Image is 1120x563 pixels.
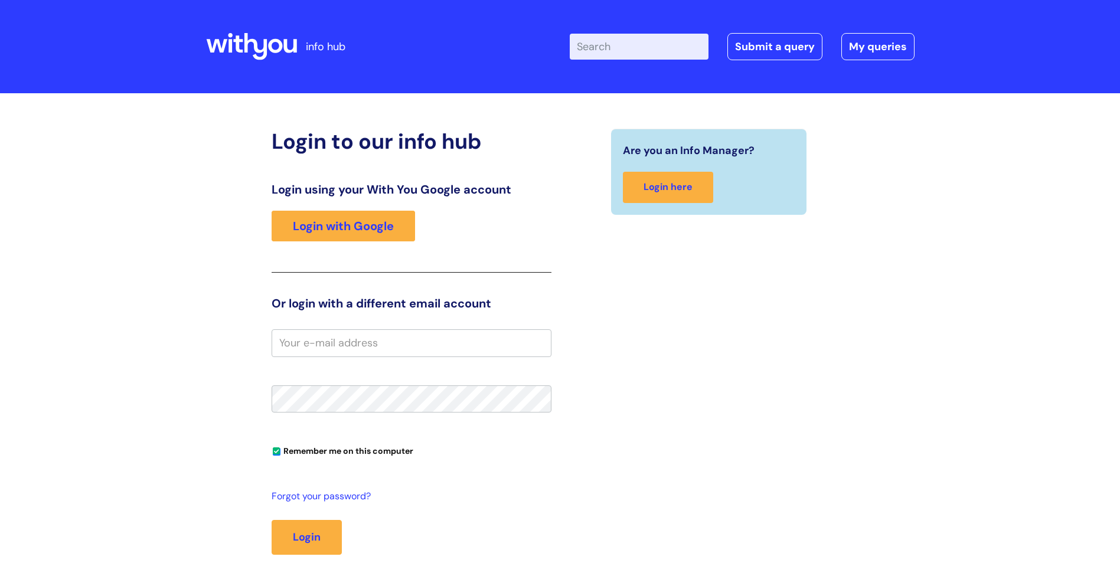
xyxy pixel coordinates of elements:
[272,129,551,154] h2: Login to our info hub
[272,443,413,456] label: Remember me on this computer
[272,329,551,356] input: Your e-mail address
[272,441,551,460] div: You can uncheck this option if you're logging in from a shared device
[841,33,915,60] a: My queries
[273,448,280,456] input: Remember me on this computer
[623,141,755,160] span: Are you an Info Manager?
[306,37,345,56] p: info hub
[272,182,551,197] h3: Login using your With You Google account
[570,34,708,60] input: Search
[727,33,822,60] a: Submit a query
[623,172,713,203] a: Login here
[272,488,546,505] a: Forgot your password?
[272,520,342,554] button: Login
[272,211,415,241] a: Login with Google
[272,296,551,310] h3: Or login with a different email account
